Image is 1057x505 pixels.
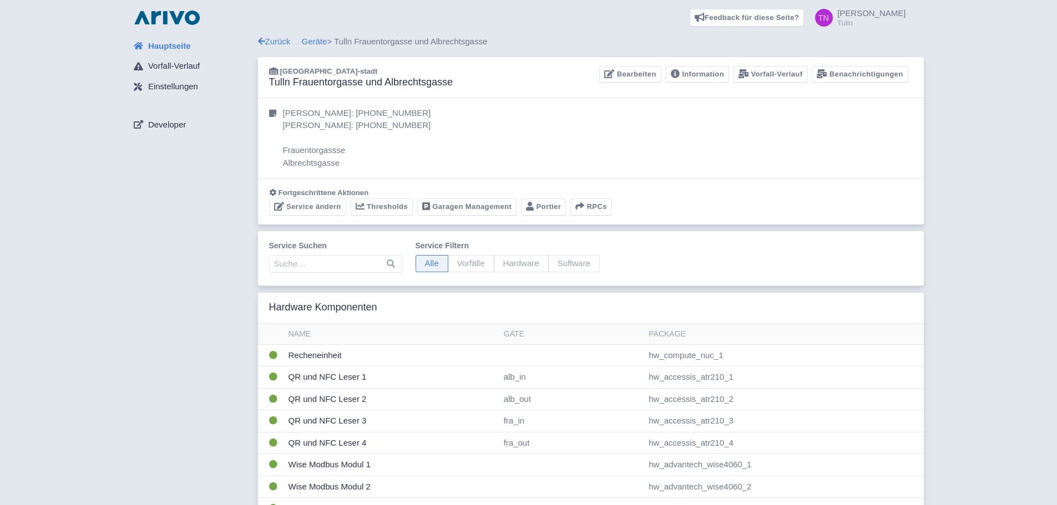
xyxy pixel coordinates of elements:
span: [GEOGRAPHIC_DATA]-stadt [280,67,378,75]
td: Wise Modbus Modul 1 [284,454,499,476]
span: Einstellungen [148,80,198,93]
a: Thresholds [351,198,413,216]
td: QR und NFC Leser 3 [284,410,499,432]
span: Alle [416,255,448,272]
a: Hauptseite [125,35,258,57]
span: Hauptseite [148,40,191,53]
td: hw_accessis_atr210_4 [644,432,923,454]
td: hw_advantech_wise4060_1 [644,454,923,476]
th: Package [644,324,923,345]
a: Bearbeiten [599,66,661,83]
td: QR und NFC Leser 1 [284,366,499,389]
a: Information [666,66,729,83]
td: QR und NFC Leser 2 [284,388,499,410]
th: Name [284,324,499,345]
span: Developer [148,119,186,131]
div: > Tulln Frauentorgasse und Albrechtsgasse [258,35,924,48]
td: Recheneinheit [284,344,499,366]
span: Vorfall-Verlauf [148,60,200,73]
a: Developer [125,114,258,135]
h3: Hardware Komponenten [269,302,377,314]
a: Benachrichtigungen [812,66,908,83]
td: hw_accessis_atr210_2 [644,388,923,410]
span: Hardware [494,255,549,272]
a: Geräte [302,37,327,46]
a: Zurück [258,37,291,46]
td: hw_accessis_atr210_1 [644,366,923,389]
h3: Tulln Frauentorgasse und Albrechtsgasse [269,76,453,89]
a: Feedback für diese Seite? [690,9,805,27]
td: hw_advantech_wise4060_2 [644,476,923,498]
img: logo [132,9,203,27]
td: alb_in [499,366,645,389]
label: Service suchen [269,240,402,252]
a: Einstellungen [125,76,258,98]
small: Tulln [837,19,906,27]
a: Portier [521,198,566,216]
span: Vorfälle [448,255,494,272]
label: Service filtern [416,240,600,252]
td: hw_accessis_atr210_3 [644,410,923,432]
th: Gate [499,324,645,345]
span: Software [548,255,600,272]
td: fra_out [499,432,645,454]
input: Suche… [269,255,402,273]
button: RPCs [570,198,612,216]
td: fra_in [499,410,645,432]
td: Wise Modbus Modul 2 [284,476,499,498]
a: [PERSON_NAME] Tulln [808,9,906,27]
span: [PERSON_NAME] [837,8,906,18]
span: Fortgeschrittene Aktionen [279,188,369,197]
a: Vorfall-Verlauf [734,66,807,83]
a: Garagen Management [417,198,517,216]
a: Service ändern [269,198,346,216]
td: hw_compute_nuc_1 [644,344,923,366]
p: [PERSON_NAME]: [PHONE_NUMBER] [PERSON_NAME]: [PHONE_NUMBER] Frauentorgassse Albrechtsgasse [283,107,431,170]
a: Vorfall-Verlauf [125,56,258,77]
td: alb_out [499,388,645,410]
td: QR und NFC Leser 4 [284,432,499,454]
